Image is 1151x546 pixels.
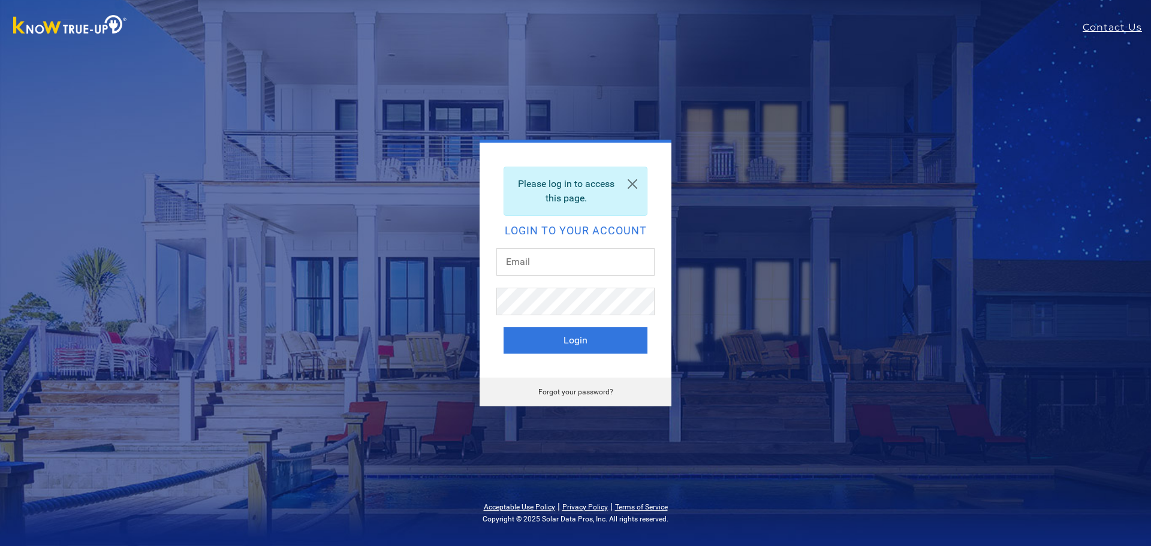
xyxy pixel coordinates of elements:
[538,388,613,396] a: Forgot your password?
[504,327,647,354] button: Login
[496,248,655,276] input: Email
[1083,20,1151,35] a: Contact Us
[504,225,647,236] h2: Login to your account
[562,503,608,511] a: Privacy Policy
[558,500,560,512] span: |
[7,13,133,40] img: Know True-Up
[615,503,668,511] a: Terms of Service
[484,503,555,511] a: Acceptable Use Policy
[618,167,647,201] a: Close
[504,167,647,216] div: Please log in to access this page.
[610,500,613,512] span: |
